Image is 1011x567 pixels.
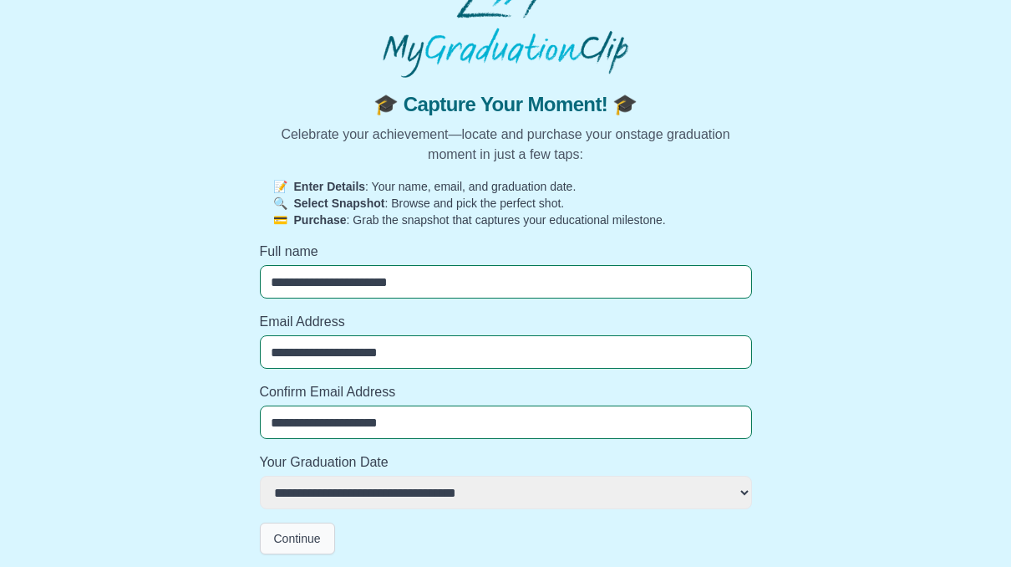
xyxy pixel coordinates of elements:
[273,197,287,210] span: 🔍
[273,91,739,118] span: 🎓 Capture Your Moment! 🎓
[273,178,739,195] p: : Your name, email, and graduation date.
[260,382,752,402] label: Confirm Email Address
[294,197,385,210] strong: Select Snapshot
[260,242,752,262] label: Full name
[260,523,335,554] button: Continue
[260,312,752,332] label: Email Address
[294,180,366,193] strong: Enter Details
[273,195,739,212] p: : Browse and pick the perfect shot.
[273,125,739,165] p: Celebrate your achievement—locate and purchase your onstage graduation moment in just a few taps:
[273,212,739,228] p: : Grab the snapshot that captures your educational milestone.
[294,213,347,227] strong: Purchase
[260,452,752,472] label: Your Graduation Date
[273,180,287,193] span: 📝
[273,213,287,227] span: 💳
